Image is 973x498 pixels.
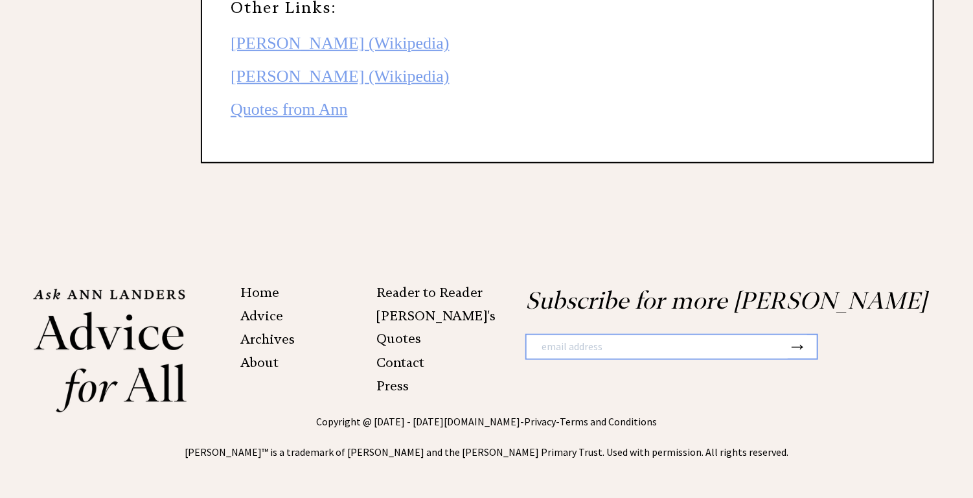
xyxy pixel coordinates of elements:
[376,285,483,300] a: Reader to Reader
[376,378,409,394] a: Press
[33,287,187,414] img: Ann%20Landers%20footer%20logo_small.png
[240,285,279,300] a: Home
[560,415,657,428] a: Terms and Conditions
[231,34,450,53] a: [PERSON_NAME] (Wikipedia)
[185,415,788,458] span: Copyright @ [DATE] - [DATE] - - [PERSON_NAME]™ is a trademark of [PERSON_NAME] and the [PERSON_NA...
[376,355,424,370] a: Contact
[376,308,496,346] a: [PERSON_NAME]'s Quotes
[231,100,348,119] a: Quotes from Ann
[240,331,295,347] a: Archives
[240,355,279,370] a: About
[486,287,940,401] div: Subscribe for more [PERSON_NAME]
[524,415,556,428] a: Privacy
[527,335,788,359] input: email address
[444,415,520,428] a: [DOMAIN_NAME]
[231,67,450,86] a: [PERSON_NAME] (Wikipedia)
[240,308,283,324] a: Advice
[788,335,807,357] button: →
